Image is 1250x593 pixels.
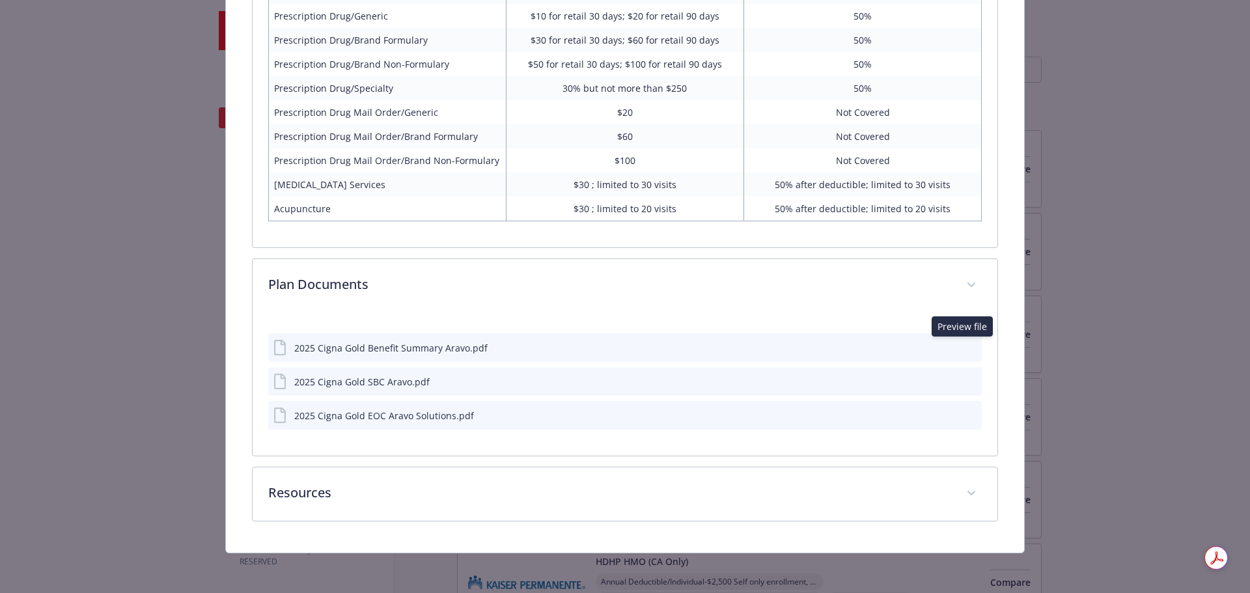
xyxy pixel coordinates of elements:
td: $30 ; limited to 30 visits [506,172,743,197]
p: Plan Documents [268,275,951,294]
td: 50% [744,52,982,76]
td: Prescription Drug/Specialty [268,76,506,100]
p: Resources [268,483,951,503]
td: $50 for retail 30 days; $100 for retail 90 days [506,52,743,76]
button: download file [941,341,952,355]
td: Prescription Drug Mail Order/Brand Non-Formulary [268,148,506,172]
td: 50% [744,28,982,52]
td: Not Covered [744,148,982,172]
td: Prescription Drug Mail Order/Generic [268,100,506,124]
td: 30% but not more than $250 [506,76,743,100]
td: 50% [744,76,982,100]
td: Prescription Drug Mail Order/Brand Formulary [268,124,506,148]
td: $20 [506,100,743,124]
td: $60 [506,124,743,148]
td: Prescription Drug/Brand Formulary [268,28,506,52]
div: Plan Documents [253,312,998,456]
td: 50% [744,4,982,28]
td: Not Covered [744,124,982,148]
td: [MEDICAL_DATA] Services [268,172,506,197]
td: $30 ; limited to 20 visits [506,197,743,221]
td: Prescription Drug/Brand Non-Formulary [268,52,506,76]
td: 50% after deductible; limited to 20 visits [744,197,982,221]
button: preview file [965,409,977,422]
button: download file [944,409,954,422]
td: Acupuncture [268,197,506,221]
td: $100 [506,148,743,172]
div: 2025 Cigna Gold Benefit Summary Aravo.pdf [294,341,488,355]
div: Preview file [932,316,993,337]
div: Plan Documents [253,259,998,312]
div: 2025 Cigna Gold SBC Aravo.pdf [294,375,430,389]
div: Resources [253,467,998,521]
td: $30 for retail 30 days; $60 for retail 90 days [506,28,743,52]
button: preview file [965,375,977,389]
td: Prescription Drug/Generic [268,4,506,28]
td: Not Covered [744,100,982,124]
td: $10 for retail 30 days; $20 for retail 90 days [506,4,743,28]
div: 2025 Cigna Gold EOC Aravo Solutions.pdf [294,409,474,422]
td: 50% after deductible; limited to 30 visits [744,172,982,197]
button: preview file [962,341,977,355]
button: download file [944,375,954,389]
